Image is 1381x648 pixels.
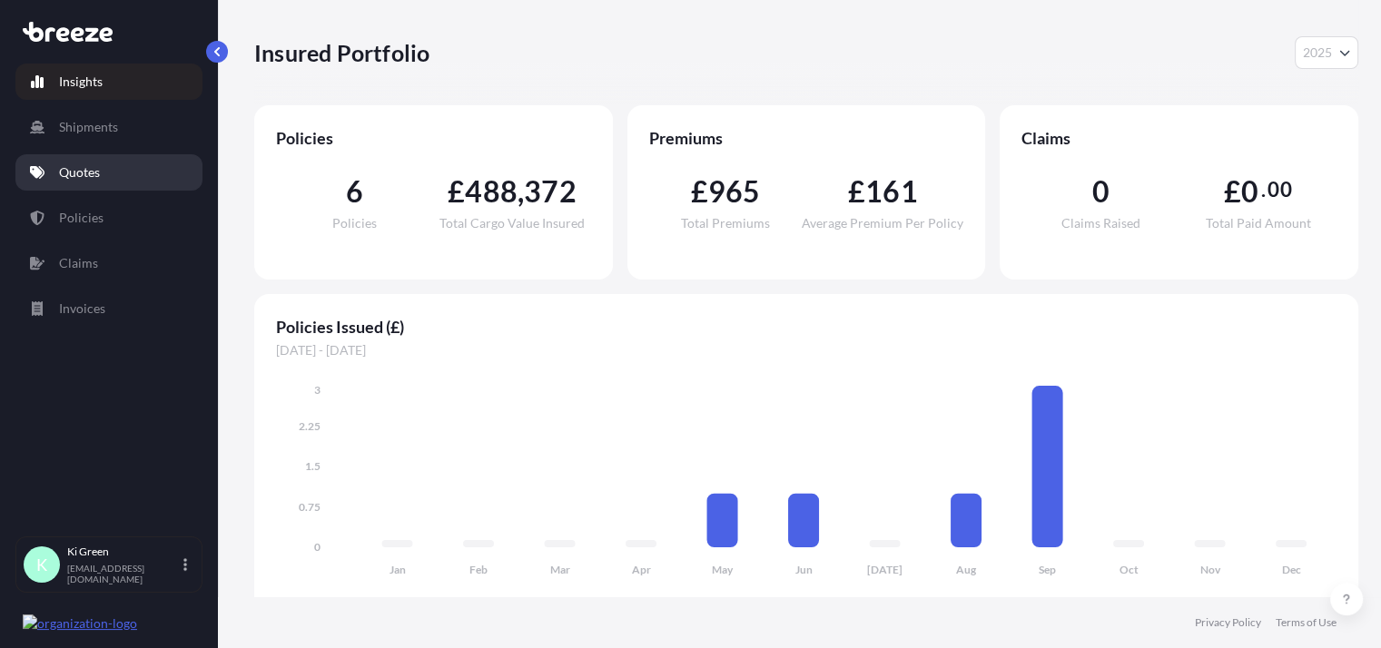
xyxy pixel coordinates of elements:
[795,563,813,576] tspan: Jun
[346,177,363,206] span: 6
[1241,177,1258,206] span: 0
[802,217,963,230] span: Average Premium Per Policy
[36,555,47,574] span: K
[1295,36,1358,69] button: Year Selector
[1205,217,1310,230] span: Total Paid Amount
[1261,182,1266,197] span: .
[708,177,761,206] span: 965
[15,154,202,191] a: Quotes
[1200,563,1221,576] tspan: Nov
[681,217,770,230] span: Total Premiums
[1268,182,1291,197] span: 00
[59,254,98,272] p: Claims
[15,109,202,145] a: Shipments
[299,500,321,514] tspan: 0.75
[59,118,118,136] p: Shipments
[1091,177,1109,206] span: 0
[1021,127,1337,149] span: Claims
[59,209,104,227] p: Policies
[1224,177,1241,206] span: £
[439,217,585,230] span: Total Cargo Value Insured
[276,341,1337,359] span: [DATE] - [DATE]
[299,419,321,433] tspan: 2.25
[305,459,321,473] tspan: 1.5
[848,177,865,206] span: £
[59,299,105,318] p: Invoices
[1120,563,1139,576] tspan: Oct
[314,540,321,554] tspan: 0
[448,177,465,206] span: £
[67,563,180,584] p: [EMAIL_ADDRESS][DOMAIN_NAME]
[67,545,180,559] p: Ki Green
[865,177,918,206] span: 161
[390,563,406,576] tspan: Jan
[1282,563,1301,576] tspan: Dec
[59,163,100,182] p: Quotes
[1195,615,1261,630] a: Privacy Policy
[1039,563,1056,576] tspan: Sep
[276,127,591,149] span: Policies
[15,245,202,281] a: Claims
[691,177,708,206] span: £
[15,200,202,236] a: Policies
[314,383,321,397] tspan: 3
[465,177,518,206] span: 488
[550,563,570,576] tspan: Mar
[1276,615,1337,630] a: Terms of Use
[23,614,137,633] img: organization-logo
[332,217,377,230] span: Policies
[867,563,903,576] tspan: [DATE]
[15,64,202,100] a: Insights
[254,38,429,67] p: Insured Portfolio
[15,290,202,327] a: Invoices
[632,563,651,576] tspan: Apr
[1303,44,1332,62] span: 2025
[1061,217,1140,230] span: Claims Raised
[956,563,977,576] tspan: Aug
[712,563,734,576] tspan: May
[524,177,577,206] span: 372
[469,563,488,576] tspan: Feb
[649,127,964,149] span: Premiums
[518,177,524,206] span: ,
[59,73,103,91] p: Insights
[276,316,1337,338] span: Policies Issued (£)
